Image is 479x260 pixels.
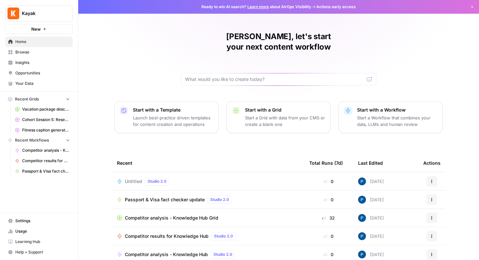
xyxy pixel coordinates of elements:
[339,101,443,133] button: Start with a WorkflowStart a Workflow that combines your data, LLMs and human review
[5,24,73,34] button: New
[245,107,325,113] p: Start with a Grid
[5,247,73,257] button: Help + Support
[15,49,70,55] span: Browse
[15,218,70,224] span: Settings
[5,5,73,22] button: Workspace: Kayak
[117,232,299,240] a: Competitor results for Knowledge HubStudio 2.0
[117,196,299,204] a: Passport & Visa fact checker updateStudio 2.0
[12,104,73,115] a: Vacation package description generator ([PERSON_NAME]) Grid
[117,177,299,185] a: UntitledStudio 2.0
[5,47,73,57] a: Browse
[15,249,70,255] span: Help + Support
[22,10,61,17] span: Kayak
[5,226,73,237] a: Usage
[15,137,49,143] span: Recent Workflows
[181,31,376,52] h1: [PERSON_NAME], let's start your next content workflow
[358,251,384,258] div: [DATE]
[117,215,299,221] a: Competitor analysis - Knowledge Hub Grid
[358,214,366,222] img: pl7e58t6qlk7gfgh2zr3oyga3gis
[309,178,348,185] div: 0
[357,115,437,128] p: Start a Workflow that combines your data, LLMs and human review
[125,178,142,185] span: Untitled
[15,81,70,86] span: Your Data
[133,115,213,128] p: Launch best-practice driven templates for content creation and operations
[357,107,437,113] p: Start with a Workflow
[309,215,348,221] div: 32
[358,214,384,222] div: [DATE]
[12,145,73,156] a: Competitor analysis - Knowledge Hub
[309,196,348,203] div: 0
[125,196,205,203] span: Passport & Visa fact checker update
[15,239,70,245] span: Learning Hub
[12,166,73,176] a: Passport & Visa fact checker update
[5,237,73,247] a: Learning Hub
[358,251,366,258] img: pl7e58t6qlk7gfgh2zr3oyga3gis
[15,39,70,45] span: Home
[423,154,441,172] div: Actions
[358,177,366,185] img: pl7e58t6qlk7gfgh2zr3oyga3gis
[22,147,70,153] span: Competitor analysis - Knowledge Hub
[5,135,73,145] button: Recent Workflows
[309,233,348,239] div: 0
[185,76,364,83] input: What would you like to create today?
[5,216,73,226] a: Settings
[358,196,384,204] div: [DATE]
[5,37,73,47] a: Home
[12,125,73,135] a: Fitness caption generator ([PERSON_NAME])
[309,154,343,172] div: Total Runs (7d)
[31,26,41,32] span: New
[22,106,70,112] span: Vacation package description generator ([PERSON_NAME]) Grid
[5,68,73,78] a: Opportunities
[12,156,73,166] a: Competitor results for Knowledge Hub
[7,8,19,19] img: Kayak Logo
[117,154,299,172] div: Recent
[358,154,383,172] div: Last Edited
[22,168,70,174] span: Passport & Visa fact checker update
[125,251,208,258] span: Competitor analysis - Knowledge Hub
[5,57,73,68] a: Insights
[133,107,213,113] p: Start with a Template
[12,115,73,125] a: Cohort Session 5: Research ([PERSON_NAME])
[5,78,73,89] a: Your Data
[15,60,70,66] span: Insights
[15,70,70,76] span: Opportunities
[358,177,384,185] div: [DATE]
[22,158,70,164] span: Competitor results for Knowledge Hub
[316,4,356,10] span: Actions early access
[210,197,229,203] span: Studio 2.0
[114,101,219,133] button: Start with a TemplateLaunch best-practice driven templates for content creation and operations
[15,228,70,234] span: Usage
[22,117,70,123] span: Cohort Session 5: Research ([PERSON_NAME])
[226,101,331,133] button: Start with a GridStart a Grid with data from your CMS or create a blank one
[15,96,39,102] span: Recent Grids
[125,215,218,221] span: Competitor analysis - Knowledge Hub Grid
[125,233,209,239] span: Competitor results for Knowledge Hub
[213,252,232,257] span: Studio 2.0
[358,232,384,240] div: [DATE]
[22,127,70,133] span: Fitness caption generator ([PERSON_NAME])
[201,4,311,10] span: Ready to win AI search? about AirOps Visibility
[5,94,73,104] button: Recent Grids
[148,178,167,184] span: Studio 2.0
[358,196,366,204] img: pl7e58t6qlk7gfgh2zr3oyga3gis
[245,115,325,128] p: Start a Grid with data from your CMS or create a blank one
[214,233,233,239] span: Studio 2.0
[117,251,299,258] a: Competitor analysis - Knowledge HubStudio 2.0
[309,251,348,258] div: 0
[247,4,269,9] a: Learn more
[358,232,366,240] img: pl7e58t6qlk7gfgh2zr3oyga3gis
